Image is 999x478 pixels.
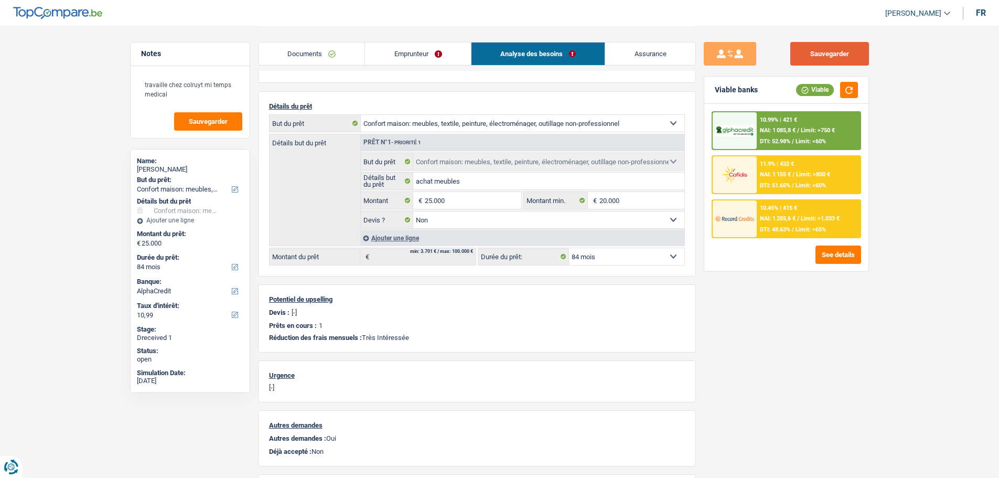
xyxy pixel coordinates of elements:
[360,248,372,265] span: €
[269,448,311,455] span: Déjà accepté :
[976,8,986,18] div: fr
[269,322,317,330] p: Prêts en cours :
[760,171,791,178] span: NAI: 1 155 €
[137,302,241,310] label: Taux d'intérêt:
[792,171,794,178] span: /
[360,230,684,246] div: Ajouter une ligne
[801,215,840,222] span: Limit: >1.033 €
[796,226,826,233] span: Limit: <65%
[796,182,826,189] span: Limit: <60%
[885,9,941,18] span: [PERSON_NAME]
[270,248,360,265] label: Montant du prêt
[269,334,685,342] p: Très Intéressée
[141,49,239,58] h5: Notes
[137,253,241,262] label: Durée du prêt:
[792,226,794,233] span: /
[478,248,569,265] label: Durée du prêt:
[760,205,797,211] div: 10.45% | 415 €
[365,43,471,65] a: Emprunteur
[137,347,243,355] div: Status:
[269,448,685,455] p: Non
[361,192,414,209] label: Montant
[801,127,835,134] span: Limit: >750 €
[361,139,424,146] div: Prêt n°1
[269,334,362,342] span: Réduction des frais mensuels :
[269,295,685,303] p: Potentiel de upselling
[269,102,685,110] p: Détails du prêt
[269,371,685,379] p: Urgence
[137,230,241,238] label: Montant du prêt:
[796,171,830,178] span: Limit: >800 €
[269,384,685,391] p: [-]
[137,369,243,377] div: Simulation Date:
[137,197,243,206] div: Détails but du prêt
[137,165,243,174] div: [PERSON_NAME]
[319,322,323,330] p: 1
[13,7,102,19] img: TopCompare Logo
[715,209,754,228] img: Record Credits
[524,192,588,209] label: Montant min.
[715,125,754,137] img: AlphaCredit
[797,127,799,134] span: /
[361,173,414,189] label: Détails but du prêt
[137,355,243,364] div: open
[410,249,473,254] div: min: 3.701 € / max: 100.000 €
[174,112,242,131] button: Sauvegarder
[877,5,950,22] a: [PERSON_NAME]
[292,309,297,316] p: [-]
[413,192,425,209] span: €
[796,84,834,95] div: Viable
[189,118,228,125] span: Sauvegarder
[137,377,243,385] div: [DATE]
[471,43,605,65] a: Analyse des besoins
[760,215,796,222] span: NAI: 1 285,6 €
[391,140,421,145] span: - Priorité 1
[715,165,754,184] img: Cofidis
[137,217,243,224] div: Ajouter une ligne
[137,157,243,165] div: Name:
[760,226,790,233] span: DTI: 48.63%
[137,176,241,184] label: But du prêt:
[137,278,241,286] label: Banque:
[270,115,361,132] label: But du prêt
[361,211,414,228] label: Devis ?
[792,182,794,189] span: /
[361,153,414,170] label: But du prêt
[760,182,790,189] span: DTI: 51.65%
[269,309,289,316] p: Devis :
[760,161,794,167] div: 11.9% | 432 €
[760,138,790,145] span: DTI: 52.98%
[137,325,243,334] div: Stage:
[815,246,861,264] button: See details
[760,127,796,134] span: NAI: 1 085,8 €
[760,116,797,123] div: 10.99% | 421 €
[790,42,869,66] button: Sauvegarder
[137,239,141,248] span: €
[259,43,365,65] a: Documents
[269,434,685,442] p: Oui
[792,138,794,145] span: /
[715,86,758,94] div: Viable banks
[269,421,685,429] p: Autres demandes
[588,192,599,209] span: €
[269,434,326,442] span: Autres demandes :
[605,43,695,65] a: Assurance
[796,138,826,145] span: Limit: <60%
[797,215,799,222] span: /
[137,334,243,342] div: Dreceived 1
[270,134,360,146] label: Détails but du prêt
